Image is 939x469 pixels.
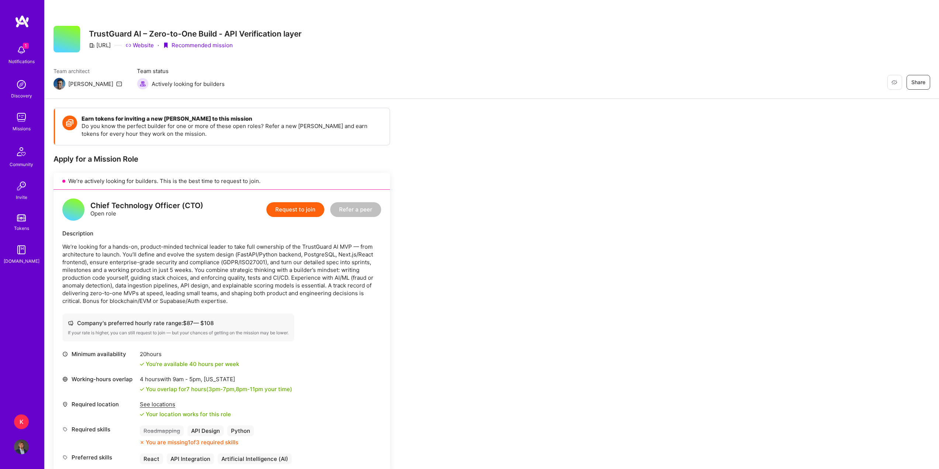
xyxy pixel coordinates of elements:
div: You overlap for 7 hours ( your time) [146,385,292,393]
div: You're available 40 hours per week [140,360,239,368]
a: Website [125,41,154,49]
h3: TrustGuard AI – Zero-to-One Build - API Verification layer [89,29,301,38]
img: Team Architect [53,78,65,90]
i: icon Location [62,401,68,407]
i: icon CompanyGray [89,42,95,48]
div: Artificial Intelligence (AI) [218,454,292,464]
i: icon Check [140,387,144,392]
img: logo [15,15,30,28]
div: Working-hours overlap [62,375,136,383]
span: 8pm - 11pm [236,386,263,393]
img: Actively looking for builders [137,78,149,90]
i: icon EyeClosed [891,79,897,85]
div: [PERSON_NAME] [68,80,113,88]
img: bell [14,43,29,58]
div: Required skills [62,425,136,433]
div: [DOMAIN_NAME] [4,257,39,265]
div: Recommended mission [163,41,233,49]
img: guide book [14,242,29,257]
div: Community [10,161,33,168]
div: See locations [140,400,231,408]
div: If your rate is higher, you can still request to join — but your chances of getting on the missio... [68,330,289,336]
button: Request to join [266,202,324,217]
i: icon CloseOrange [140,440,144,445]
i: icon Clock [62,351,68,357]
img: Token icon [62,115,77,130]
div: Chief Technology Officer (CTO) [90,202,203,210]
div: Required location [62,400,136,408]
button: Refer a peer [330,202,381,217]
i: icon Mail [116,81,122,87]
div: Tokens [14,224,29,232]
span: Actively looking for builders [152,80,225,88]
div: API Design [187,425,224,436]
i: icon PurpleRibbon [163,42,169,48]
i: icon Check [140,412,144,417]
i: icon Tag [62,427,68,432]
span: Team architect [53,67,122,75]
div: We’re actively looking for builders. This is the best time to request to join. [53,173,390,190]
div: Invite [16,193,27,201]
img: Community [13,143,30,161]
span: 3pm - 7pm [208,386,234,393]
div: 4 hours with [US_STATE] [140,375,292,383]
div: Open role [90,202,203,217]
div: K [14,414,29,429]
div: Discovery [11,92,32,100]
img: discovery [14,77,29,92]
div: Apply for a Mission Role [53,154,390,164]
span: Team status [137,67,225,75]
div: Python [227,425,254,436]
i: icon Check [140,362,144,366]
h4: Earn tokens for inviting a new [PERSON_NAME] to this mission [82,115,382,122]
p: We’re looking for a hands-on, product-minded technical leader to take full ownership of the Trust... [62,243,381,305]
a: K [12,414,31,429]
i: icon World [62,376,68,382]
div: Description [62,230,381,237]
div: Your location works for this role [140,410,231,418]
button: Share [907,75,930,90]
div: Missions [13,125,31,132]
span: Share [911,79,925,86]
i: icon Cash [68,320,73,326]
span: , [234,386,236,393]
span: 9am - 5pm , [171,376,204,383]
img: teamwork [14,110,29,125]
div: Minimum availability [62,350,136,358]
img: tokens [17,214,26,221]
div: · [158,41,159,49]
div: Roadmapping [140,425,184,436]
i: icon Tag [62,455,68,460]
div: [URL] [89,41,111,49]
div: You are missing 1 of 3 required skills [146,438,238,446]
div: Company's preferred hourly rate range: $ 87 — $ 108 [68,319,289,327]
div: React [140,454,163,464]
div: 20 hours [140,350,239,358]
div: API Integration [167,454,214,464]
span: 1 [23,43,29,49]
div: Notifications [8,58,35,65]
img: Invite [14,179,29,193]
a: User Avatar [12,439,31,454]
div: Preferred skills [62,454,136,461]
img: User Avatar [14,439,29,454]
p: Do you know the perfect builder for one or more of these open roles? Refer a new [PERSON_NAME] an... [82,122,382,138]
